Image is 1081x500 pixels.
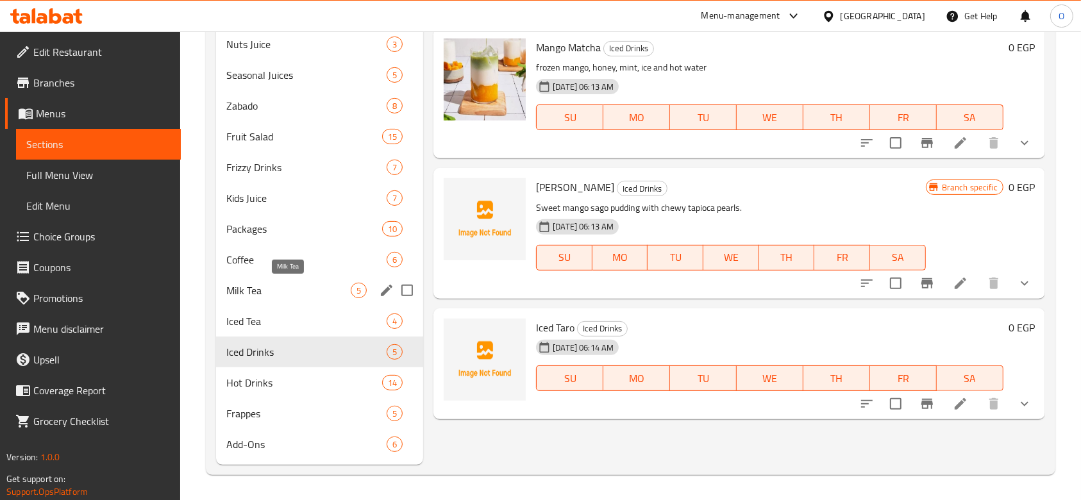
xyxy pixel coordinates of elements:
[216,213,423,244] div: Packages10
[16,129,181,160] a: Sections
[26,167,171,183] span: Full Menu View
[603,365,670,391] button: MO
[444,38,526,121] img: Mango Matcha
[383,377,402,389] span: 14
[1009,388,1040,419] button: show more
[648,245,703,271] button: TU
[387,67,403,83] div: items
[737,104,803,130] button: WE
[216,337,423,367] div: Iced Drinks5
[226,67,387,83] span: Seasonal Juices
[1017,396,1032,412] svg: Show Choices
[226,37,387,52] div: Nuts Juice
[33,229,171,244] span: Choice Groups
[226,190,387,206] span: Kids Juice
[937,104,1003,130] button: SA
[382,129,403,144] div: items
[387,252,403,267] div: items
[377,281,396,300] button: edit
[226,129,382,144] span: Fruit Salad
[387,98,403,113] div: items
[216,29,423,60] div: Nuts Juice3
[937,365,1003,391] button: SA
[942,108,998,127] span: SA
[851,268,882,299] button: sort-choices
[1009,38,1035,56] h6: 0 EGP
[536,245,592,271] button: SU
[809,108,865,127] span: TH
[351,285,366,297] span: 5
[387,344,403,360] div: items
[882,129,909,156] span: Select to update
[536,104,603,130] button: SU
[5,313,181,344] a: Menu disclaimer
[216,306,423,337] div: Iced Tea4
[542,248,587,267] span: SU
[708,248,754,267] span: WE
[978,128,1009,158] button: delete
[387,313,403,329] div: items
[33,321,171,337] span: Menu disclaimer
[5,252,181,283] a: Coupons
[670,104,737,130] button: TU
[875,108,932,127] span: FR
[870,245,926,271] button: SA
[701,8,780,24] div: Menu-management
[226,344,387,360] span: Iced Drinks
[387,100,402,112] span: 8
[5,406,181,437] a: Grocery Checklist
[759,245,815,271] button: TH
[26,198,171,213] span: Edit Menu
[617,181,667,196] div: Iced Drinks
[542,108,598,127] span: SU
[40,449,60,465] span: 1.0.0
[548,342,619,354] span: [DATE] 06:14 AM
[5,37,181,67] a: Edit Restaurant
[819,248,865,267] span: FR
[216,183,423,213] div: Kids Juice7
[444,178,526,260] img: Mango Sago
[33,352,171,367] span: Upsell
[5,67,181,98] a: Branches
[953,276,968,291] a: Edit menu item
[536,200,925,216] p: Sweet mango sago pudding with chewy tapioca pearls.
[16,160,181,190] a: Full Menu View
[1009,128,1040,158] button: show more
[912,128,943,158] button: Branch-specific-item
[387,190,403,206] div: items
[216,244,423,275] div: Coffee6
[675,108,732,127] span: TU
[809,369,865,388] span: TH
[226,406,387,421] span: Frappes
[592,245,648,271] button: MO
[598,248,643,267] span: MO
[875,369,932,388] span: FR
[33,383,171,398] span: Coverage Report
[703,245,759,271] button: WE
[536,178,614,197] span: [PERSON_NAME]
[978,388,1009,419] button: delete
[26,137,171,152] span: Sections
[387,37,403,52] div: items
[383,223,402,235] span: 10
[577,321,628,337] div: Iced Drinks
[803,365,870,391] button: TH
[608,108,665,127] span: MO
[33,413,171,429] span: Grocery Checklist
[536,318,574,337] span: Iced Taro
[953,135,968,151] a: Edit menu item
[548,221,619,233] span: [DATE] 06:13 AM
[1009,178,1035,196] h6: 0 EGP
[226,252,387,267] span: Coffee
[603,41,654,56] div: Iced Drinks
[536,365,603,391] button: SU
[226,375,382,390] div: Hot Drinks
[882,270,909,297] span: Select to update
[387,438,402,451] span: 6
[6,471,65,487] span: Get support on:
[653,248,698,267] span: TU
[1017,276,1032,291] svg: Show Choices
[870,365,937,391] button: FR
[5,98,181,129] a: Menus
